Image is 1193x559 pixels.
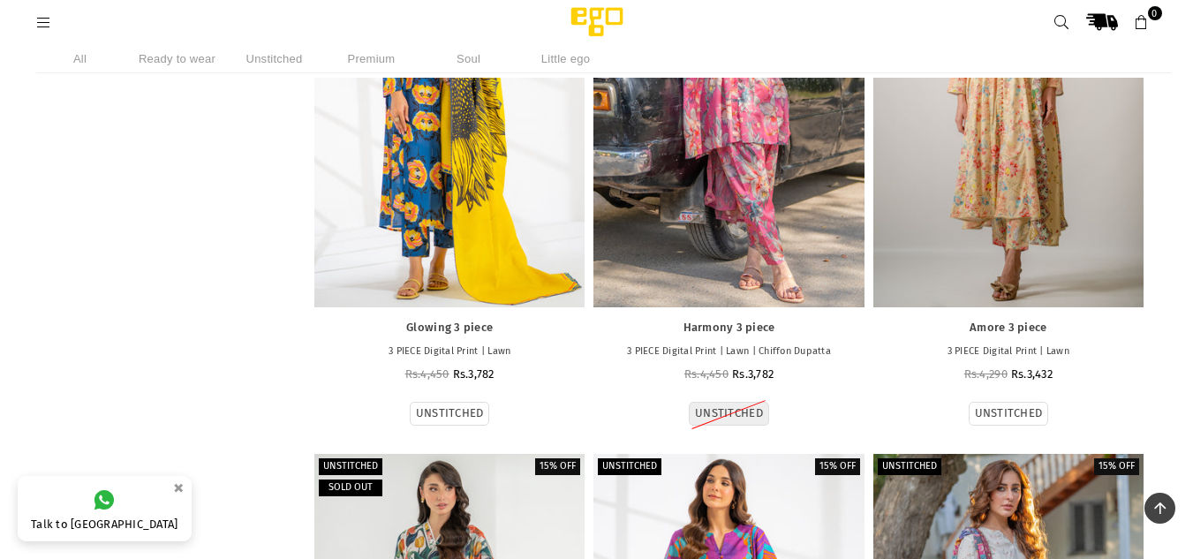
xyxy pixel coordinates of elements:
li: Soul [425,44,513,73]
a: 0 [1126,6,1158,38]
span: Rs.4,450 [684,367,729,381]
a: Menu [28,15,60,28]
label: 15% off [1094,458,1139,475]
span: Rs.3,432 [1011,367,1053,381]
label: UNSTITCHED [695,406,763,421]
img: Ego [522,4,672,40]
label: UNSTITCHED [975,406,1043,421]
li: Premium [328,44,416,73]
li: Little ego [522,44,610,73]
label: 15% off [815,458,860,475]
span: Rs.3,782 [732,367,774,381]
li: Unstitched [230,44,319,73]
p: 3 PIECE Digital Print | Lawn [882,344,1135,359]
span: Sold out [328,481,373,493]
li: Ready to wear [133,44,222,73]
label: 15% off [535,458,580,475]
span: Rs.4,290 [964,367,1008,381]
span: 0 [1148,6,1162,20]
label: UNSTITCHED [319,458,382,475]
p: 3 PIECE Digital Print | Lawn | Chiffon Dupatta [602,344,855,359]
label: Unstitched [598,458,661,475]
a: Search [1046,6,1078,38]
label: UNSTITCHED [878,458,941,475]
span: Rs.4,450 [405,367,449,381]
a: Glowing 3 piece [323,321,576,336]
a: Harmony 3 piece [602,321,855,336]
li: All [36,44,125,73]
a: Amore 3 piece [882,321,1135,336]
span: Rs.3,782 [453,367,495,381]
label: UNSTITCHED [416,406,484,421]
p: 3 PIECE Digital Print | Lawn [323,344,576,359]
a: Talk to [GEOGRAPHIC_DATA] [18,476,192,541]
button: × [168,473,189,502]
